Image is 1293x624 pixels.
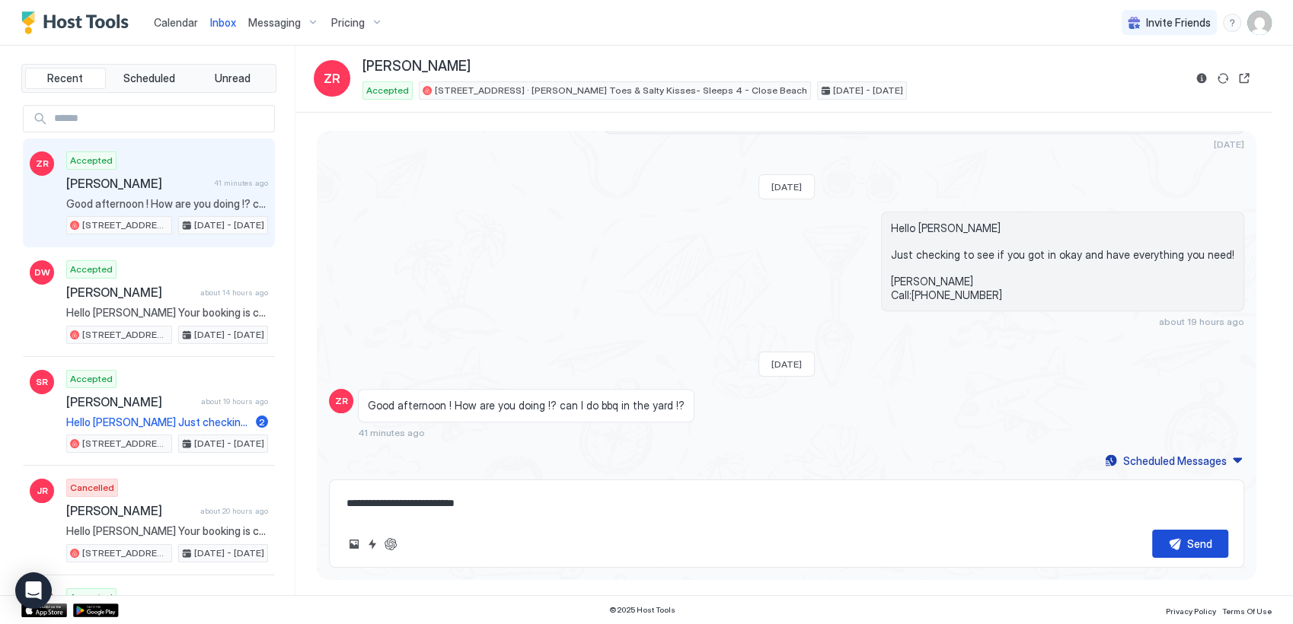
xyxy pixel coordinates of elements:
span: Accepted [366,84,409,97]
div: Send [1187,536,1212,552]
a: Host Tools Logo [21,11,136,34]
span: Accepted [70,263,113,276]
span: [STREET_ADDRESS] · Hidden Gem #2 @ [GEOGRAPHIC_DATA] [82,437,168,450]
span: Hello [PERSON_NAME] Just checking to see if you got in okay and have everything you need! [PERSON... [891,221,1234,301]
span: Scheduled [123,72,175,85]
a: App Store [21,603,67,617]
button: ChatGPT Auto Reply [382,535,400,553]
button: Sync reservation [1214,69,1232,88]
span: [DATE] - [DATE] [194,437,264,450]
span: Hello [PERSON_NAME] Your booking is confirmed. We look forward to having you! The day before you ... [66,524,268,538]
a: Privacy Policy [1166,602,1216,618]
span: Pricing [331,16,365,30]
span: Accepted [70,591,113,604]
span: [DATE] [771,358,802,370]
span: [PERSON_NAME] [66,394,195,409]
span: Unread [215,72,251,85]
span: ZR [335,394,348,408]
span: about 19 hours ago [201,396,268,406]
span: © 2025 Host Tools [609,605,675,615]
button: Upload image [345,535,363,553]
span: ZR [324,69,340,88]
span: about 14 hours ago [200,288,268,298]
div: User profile [1247,11,1272,35]
span: about 20 hours ago [200,506,268,516]
span: Recent [47,72,83,85]
span: Good afternoon ! How are you doing !? can I do bbq in the yard !? [368,399,685,412]
span: Hello [PERSON_NAME] Just checking to see if you got in okay and have everything you need! [PERSON... [66,415,250,429]
span: Hello [PERSON_NAME] Your booking is confirmed. We look forward to having you! The day before you ... [66,306,268,320]
a: Google Play Store [73,603,119,617]
span: Cancelled [70,481,114,495]
span: Terms Of Use [1222,606,1272,616]
span: [DATE] - [DATE] [833,84,903,97]
a: Terms Of Use [1222,602,1272,618]
span: Invite Friends [1146,16,1211,30]
span: ZR [36,157,49,170]
span: [DATE] [771,181,802,193]
span: Accepted [70,154,113,167]
a: Calendar [154,14,198,30]
span: [PERSON_NAME] [66,503,194,518]
span: DW [34,266,50,279]
span: Calendar [154,16,198,29]
span: [PERSON_NAME] [66,285,194,300]
input: Input Field [48,106,274,132]
span: 41 minutes ago [358,427,425,438]
a: Inbox [210,14,236,30]
button: Recent [25,68,106,89]
button: Scheduled [109,68,190,89]
span: [DATE] - [DATE] [194,218,264,232]
span: JR [37,484,48,498]
button: Quick reply [363,535,382,553]
button: Scheduled Messages [1103,450,1244,471]
div: menu [1223,14,1241,32]
span: Good afternoon ! How are you doing !? can I do bbq in the yard !? [66,197,268,211]
span: [DATE] [1214,138,1244,150]
span: 41 minutes ago [214,178,268,188]
span: [PERSON_NAME] [362,58,471,75]
div: tab-group [21,64,276,93]
span: [STREET_ADDRESS] · [PERSON_NAME] Toes & Salty Kisses- Sleeps 4 - Close Beach [82,218,168,232]
span: [STREET_ADDRESS] · Ocean Air & Salty Hair- Sleeps 4, Close to Beach [82,546,168,560]
span: 2 [259,416,265,428]
button: Unread [192,68,273,89]
span: SR [36,375,48,389]
button: Open reservation [1235,69,1253,88]
span: Inbox [210,16,236,29]
span: about 19 hours ago [1159,316,1244,327]
span: [DATE] - [DATE] [194,328,264,342]
span: [PERSON_NAME] [66,176,208,191]
span: Accepted [70,372,113,386]
div: Open Intercom Messenger [15,572,52,609]
button: Send [1152,530,1228,558]
span: [DATE] - [DATE] [194,546,264,560]
div: Scheduled Messages [1123,453,1227,469]
button: Reservation information [1192,69,1211,88]
span: Messaging [248,16,301,30]
span: Privacy Policy [1166,606,1216,616]
span: [STREET_ADDRESS] · Ocean Air & Salty Hair- Sleeps 4, Close to Beach [82,328,168,342]
span: [STREET_ADDRESS] · [PERSON_NAME] Toes & Salty Kisses- Sleeps 4 - Close Beach [435,84,807,97]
